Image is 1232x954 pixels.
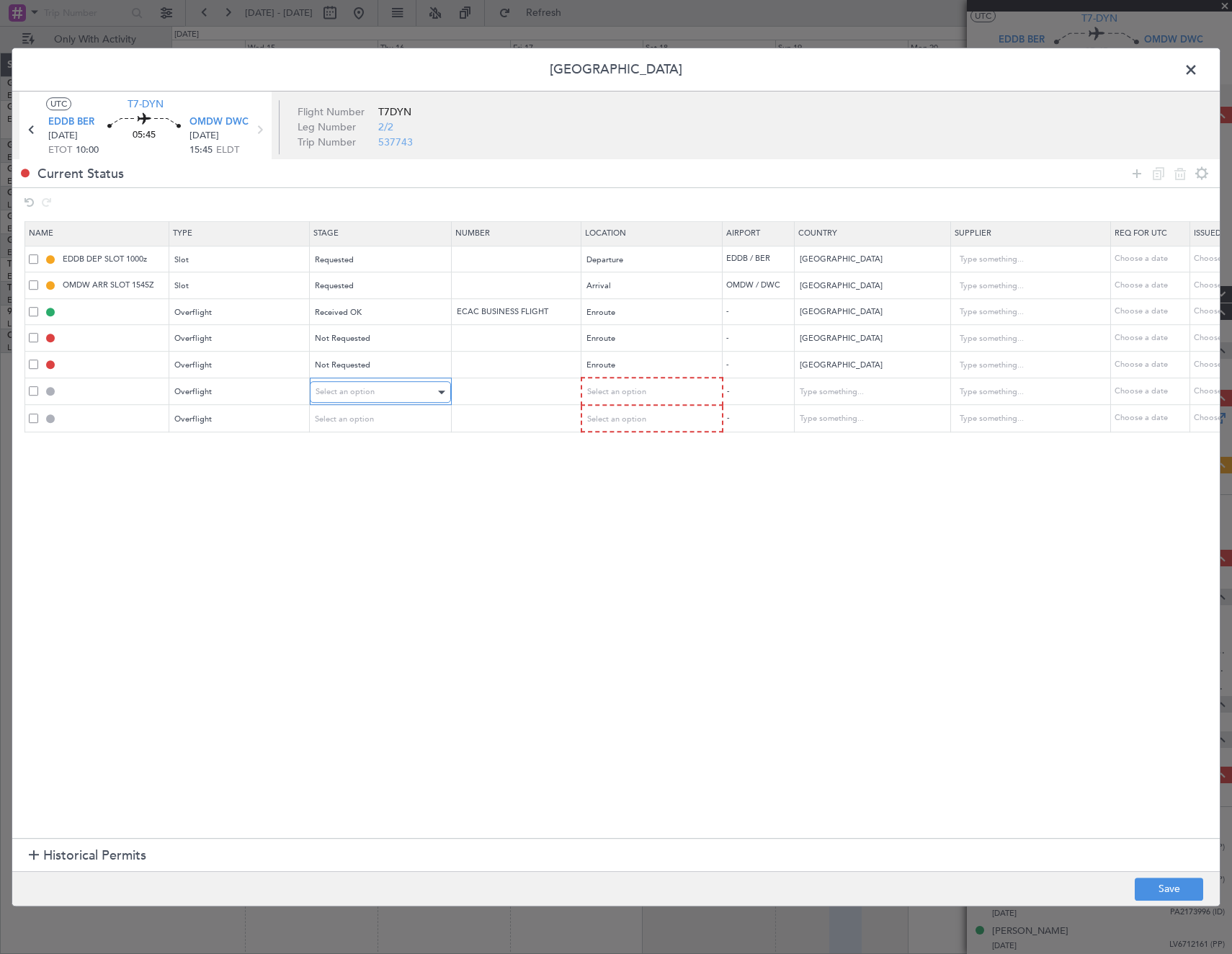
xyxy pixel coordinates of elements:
[1115,359,1189,371] div: Choose a date
[1115,332,1189,344] div: Choose a date
[960,302,1089,324] input: Type something...
[960,409,1089,430] input: Type something...
[960,275,1089,297] input: Type something...
[1115,385,1189,398] div: Choose a date
[1115,413,1189,425] div: Choose a date
[960,355,1089,376] input: Type something...
[960,249,1089,271] input: Type something...
[1135,878,1203,901] button: Save
[960,328,1089,349] input: Type something...
[955,228,991,239] span: Supplier
[960,381,1089,403] input: Type something...
[12,48,1220,92] header: [GEOGRAPHIC_DATA]
[1115,254,1189,266] div: Choose a date
[1115,306,1189,318] div: Choose a date
[1115,280,1189,292] div: Choose a date
[1115,228,1167,239] span: Req For Utc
